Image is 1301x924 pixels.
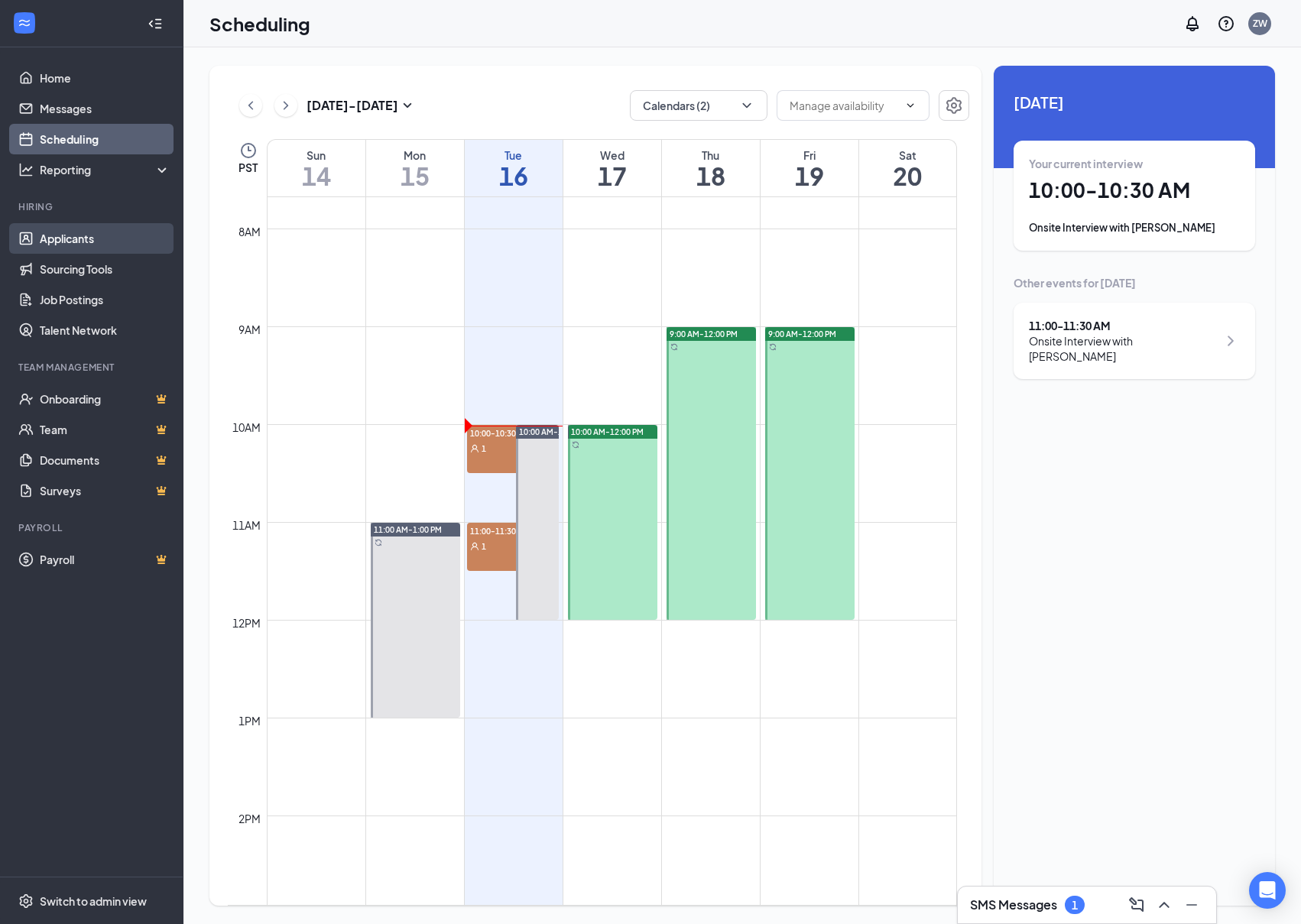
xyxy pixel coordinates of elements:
a: September 14, 2025 [268,140,365,196]
div: 8am [235,223,264,240]
a: Applicants [40,223,170,254]
svg: Sync [375,539,382,546]
h3: SMS Messages [970,896,1057,913]
div: Onsite Interview with [PERSON_NAME] [1029,220,1240,235]
button: ChevronRight [274,94,297,117]
svg: Sync [769,343,777,351]
a: OnboardingCrown [40,384,170,414]
a: PayrollCrown [40,544,170,575]
h1: 19 [761,163,858,189]
svg: SmallChevronDown [398,96,417,115]
span: 11:00-11:30 AM [467,523,543,538]
svg: ChevronRight [278,96,294,115]
h1: 18 [662,163,760,189]
span: 10:00 AM-12:00 PM [571,426,644,437]
a: September 17, 2025 [563,140,661,196]
button: Calendars (2)ChevronDown [630,90,767,121]
svg: ChevronUp [1155,896,1173,914]
button: ChevronLeft [239,94,262,117]
a: Job Postings [40,284,170,315]
div: 2pm [235,810,264,827]
a: September 20, 2025 [859,140,957,196]
a: SurveysCrown [40,475,170,506]
svg: Clock [239,141,258,160]
svg: Minimize [1183,896,1201,914]
div: ZW [1253,17,1267,30]
svg: ChevronLeft [243,96,258,115]
span: 9:00 AM-12:00 PM [768,329,836,339]
a: Messages [40,93,170,124]
svg: Settings [945,96,963,115]
div: 9am [235,321,264,338]
span: 11:00 AM-1:00 PM [374,524,442,535]
button: Settings [939,90,969,121]
input: Manage availability [790,97,898,114]
h1: 20 [859,163,957,189]
a: September 18, 2025 [662,140,760,196]
svg: WorkstreamLogo [17,15,32,31]
button: ChevronUp [1152,893,1176,917]
svg: Settings [18,893,34,909]
a: September 19, 2025 [761,140,858,196]
h3: [DATE] - [DATE] [307,97,398,114]
span: PST [238,160,258,175]
a: September 15, 2025 [366,140,464,196]
svg: User [470,444,479,453]
div: 10am [229,419,264,436]
div: Wed [563,148,661,163]
div: Open Intercom Messenger [1249,872,1286,909]
div: 12pm [229,614,264,631]
div: Payroll [18,521,167,534]
svg: Sync [670,343,678,351]
a: Sourcing Tools [40,254,170,284]
svg: ComposeMessage [1127,896,1146,914]
span: [DATE] [1014,90,1255,114]
a: DocumentsCrown [40,445,170,475]
svg: Notifications [1183,15,1202,33]
div: 1 [1072,899,1078,912]
a: September 16, 2025 [465,140,563,196]
h1: 16 [465,163,563,189]
h1: 10:00 - 10:30 AM [1029,177,1240,203]
div: 1pm [235,712,264,729]
svg: Analysis [18,162,34,177]
a: Talent Network [40,315,170,345]
div: Your current interview [1029,156,1240,171]
div: Team Management [18,361,167,374]
span: 9:00 AM-12:00 PM [670,329,738,339]
svg: Collapse [148,16,163,31]
svg: ChevronRight [1222,332,1240,350]
span: 10:00 AM-12:00 PM [519,426,592,437]
div: 11am [229,517,264,533]
svg: QuestionInfo [1217,15,1235,33]
a: Scheduling [40,124,170,154]
h1: Scheduling [209,11,310,37]
a: Home [40,63,170,93]
h1: 14 [268,163,365,189]
span: 1 [482,541,486,552]
svg: Sync [572,441,579,449]
h1: 15 [366,163,464,189]
button: Minimize [1179,893,1204,917]
div: Reporting [40,162,171,177]
span: 1 [482,443,486,454]
button: ComposeMessage [1124,893,1149,917]
div: Fri [761,148,858,163]
div: Tue [465,148,563,163]
div: Sat [859,148,957,163]
div: Sun [268,148,365,163]
div: Hiring [18,200,167,213]
span: 10:00-10:30 AM [467,425,543,440]
h1: 17 [563,163,661,189]
div: Switch to admin view [40,893,147,909]
svg: ChevronDown [739,98,754,113]
div: Mon [366,148,464,163]
a: TeamCrown [40,414,170,445]
div: 11:00 - 11:30 AM [1029,318,1218,333]
div: Other events for [DATE] [1014,275,1255,290]
svg: ChevronDown [904,99,917,112]
div: Thu [662,148,760,163]
div: Onsite Interview with [PERSON_NAME] [1029,333,1218,364]
svg: User [470,542,479,551]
